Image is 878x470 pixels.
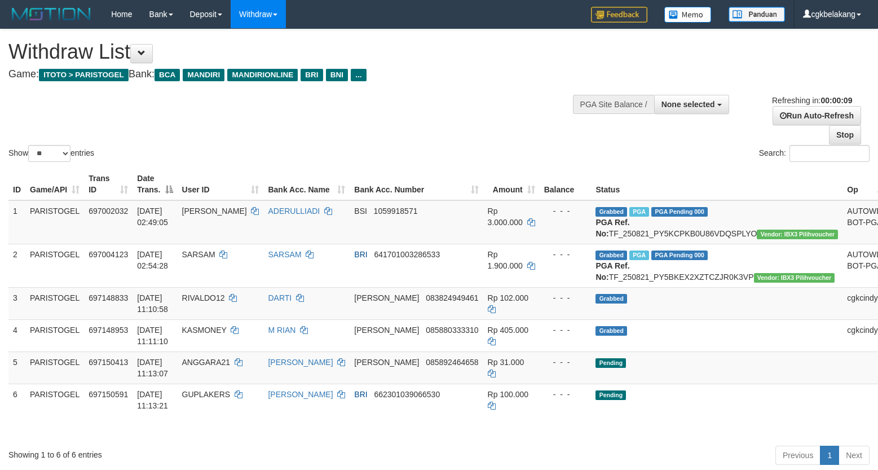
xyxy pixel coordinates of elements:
[374,250,440,259] span: Copy 641701003286533 to clipboard
[301,69,323,81] span: BRI
[374,207,418,216] span: Copy 1059918571 to clipboard
[8,352,25,384] td: 5
[268,250,301,259] a: SARSAM
[137,207,168,227] span: [DATE] 02:49:05
[595,294,627,304] span: Grabbed
[829,125,861,144] a: Stop
[540,168,592,200] th: Balance
[89,293,128,302] span: 697148833
[651,251,708,260] span: PGA Pending
[350,168,483,200] th: Bank Acc. Number: activate to sort column ascending
[268,207,320,216] a: ADERULLIADI
[544,292,587,304] div: - - -
[8,6,94,23] img: MOTION_logo.png
[268,293,292,302] a: DARTI
[155,69,180,81] span: BCA
[25,200,84,244] td: PARISTOGEL
[759,145,870,162] label: Search:
[839,446,870,465] a: Next
[591,244,842,287] td: TF_250821_PY5BKEX2XZTCZJR0K3VP
[488,390,528,399] span: Rp 100.000
[775,446,820,465] a: Previous
[426,358,478,367] span: Copy 085892464658 to clipboard
[544,205,587,217] div: - - -
[89,326,128,335] span: 697148953
[263,168,350,200] th: Bank Acc. Name: activate to sort column ascending
[426,326,478,335] span: Copy 085880333310 to clipboard
[483,168,540,200] th: Amount: activate to sort column ascending
[354,358,419,367] span: [PERSON_NAME]
[183,69,224,81] span: MANDIRI
[137,358,168,378] span: [DATE] 11:13:07
[754,273,835,283] span: Vendor URL: https://payment5.1velocity.biz
[182,207,247,216] span: [PERSON_NAME]
[544,389,587,400] div: - - -
[789,145,870,162] input: Search:
[182,250,215,259] span: SARSAM
[629,207,649,217] span: Marked by cgkcindy
[268,358,333,367] a: [PERSON_NAME]
[488,207,523,227] span: Rp 3.000.000
[182,390,231,399] span: GUPLAKERS
[591,7,647,23] img: Feedback.jpg
[182,293,225,302] span: RIVALDO12
[25,244,84,287] td: PARISTOGEL
[8,287,25,319] td: 3
[25,352,84,384] td: PARISTOGEL
[227,69,298,81] span: MANDIRIONLINE
[354,250,367,259] span: BRI
[820,446,839,465] a: 1
[591,168,842,200] th: Status
[8,445,358,460] div: Showing 1 to 6 of 6 entries
[89,358,128,367] span: 697150413
[137,293,168,314] span: [DATE] 11:10:58
[8,145,94,162] label: Show entries
[757,230,838,239] span: Vendor URL: https://payment5.1velocity.biz
[595,390,626,400] span: Pending
[25,319,84,352] td: PARISTOGEL
[89,207,128,216] span: 697002032
[39,69,129,81] span: ITOTO > PARISTOGEL
[820,96,852,105] strong: 00:00:09
[137,390,168,410] span: [DATE] 11:13:21
[629,251,649,260] span: Marked by cgkcindy
[595,207,627,217] span: Grabbed
[8,168,25,200] th: ID
[354,207,367,216] span: BSI
[354,390,367,399] span: BRI
[25,287,84,319] td: PARISTOGEL
[178,168,264,200] th: User ID: activate to sort column ascending
[772,96,852,105] span: Refreshing in:
[595,261,629,282] b: PGA Ref. No:
[8,69,574,80] h4: Game: Bank:
[354,293,419,302] span: [PERSON_NAME]
[661,100,715,109] span: None selected
[89,390,128,399] span: 697150591
[664,7,712,23] img: Button%20Memo.svg
[654,95,729,114] button: None selected
[84,168,133,200] th: Trans ID: activate to sort column ascending
[182,326,227,335] span: KASMONEY
[544,324,587,336] div: - - -
[488,293,528,302] span: Rp 102.000
[25,384,84,441] td: PARISTOGEL
[591,200,842,244] td: TF_250821_PY5KCPKB0U86VDQSPLYO
[137,326,168,346] span: [DATE] 11:11:10
[8,384,25,441] td: 6
[595,358,626,368] span: Pending
[595,218,629,238] b: PGA Ref. No:
[28,145,70,162] select: Showentries
[374,390,440,399] span: Copy 662301039066530 to clipboard
[488,358,524,367] span: Rp 31.000
[8,41,574,63] h1: Withdraw List
[182,358,231,367] span: ANGGARA21
[25,168,84,200] th: Game/API: activate to sort column ascending
[133,168,177,200] th: Date Trans.: activate to sort column descending
[137,250,168,270] span: [DATE] 02:54:28
[488,326,528,335] span: Rp 405.000
[651,207,708,217] span: PGA Pending
[544,249,587,260] div: - - -
[268,390,333,399] a: [PERSON_NAME]
[488,250,523,270] span: Rp 1.900.000
[544,357,587,368] div: - - -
